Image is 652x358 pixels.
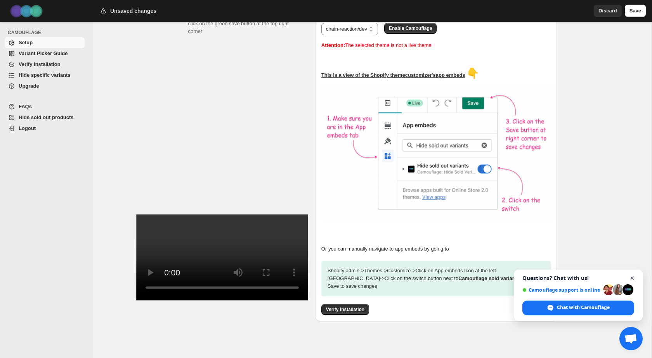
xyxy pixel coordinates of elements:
img: camouflage-enable [321,85,554,221]
span: CAMOUFLAGE [8,29,88,36]
a: Verify Installation [5,59,85,70]
button: Verify Installation [321,304,369,315]
p: The selected theme is not a live theme [321,42,551,49]
div: Open chat [619,327,643,350]
span: Variant Picker Guide [19,50,68,56]
span: Discard [598,7,617,15]
b: Attention: [321,42,345,48]
div: Chat with Camouflage [522,301,634,315]
video: Enable Camouflage in theme app embeds [136,214,308,300]
h2: Unsaved changes [110,7,156,15]
span: Questions? Chat with us! [522,275,634,281]
a: Upgrade [5,81,85,92]
a: Variant Picker Guide [5,48,85,59]
p: Or you can manually navigate to app embeds by going to [321,245,551,253]
span: Verify Installation [19,61,61,67]
span: Logout [19,125,36,131]
span: Hide specific variants [19,72,71,78]
span: Hide sold out products [19,114,74,120]
button: Enable Camouflage [384,23,437,34]
span: Setup [19,40,33,45]
a: Verify Installation [321,306,369,312]
u: This is a view of the Shopify theme customizer's app embeds [321,72,465,78]
a: Setup [5,37,85,48]
p: Shopify admin -> Themes -> Customize -> Click on App embeds Icon at the left [GEOGRAPHIC_DATA] ->... [321,261,551,296]
a: FAQs [5,101,85,112]
button: Discard [594,5,622,17]
a: Hide specific variants [5,70,85,81]
span: Verify Installation [326,306,364,313]
span: FAQs [19,104,32,109]
span: Chat with Camouflage [557,304,610,311]
span: Save [629,7,641,15]
button: Save [625,5,646,17]
span: 👇 [466,67,479,79]
span: Upgrade [19,83,39,89]
span: Enable Camouflage [389,25,432,31]
span: Camouflage support is online [522,287,600,293]
div: Open the app embeds by following the link and click on the green save button at the top right corner [188,12,303,289]
a: Logout [5,123,85,134]
a: Enable Camouflage [384,25,437,31]
a: Hide sold out products [5,112,85,123]
span: Close chat [628,273,637,283]
strong: Camouflage sold variants [458,275,520,281]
